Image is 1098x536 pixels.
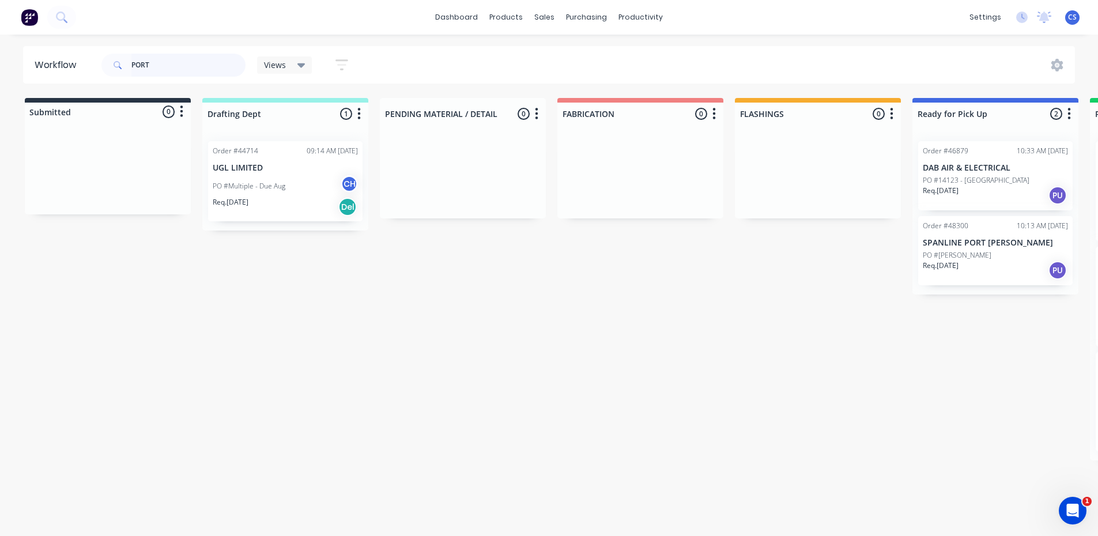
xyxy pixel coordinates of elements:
p: PO #[PERSON_NAME] [923,250,991,261]
p: Req. [DATE] [923,261,959,271]
span: 1 [1082,497,1092,506]
span: Views [264,59,286,71]
div: Workflow [35,58,82,72]
span: CS [1068,12,1077,22]
img: Factory [21,9,38,26]
p: Req. [DATE] [213,197,248,207]
a: dashboard [429,9,484,26]
input: Search for orders... [131,54,246,77]
div: purchasing [560,9,613,26]
p: UGL LIMITED [213,163,358,173]
div: Order #44714 [213,146,258,156]
div: 10:13 AM [DATE] [1017,221,1068,231]
div: productivity [613,9,669,26]
p: PO #Multiple - Due Aug [213,181,285,191]
div: settings [964,9,1007,26]
p: PO #14123 - [GEOGRAPHIC_DATA] [923,175,1029,186]
div: products [484,9,529,26]
div: Order #4687910:33 AM [DATE]DAB AIR & ELECTRICALPO #14123 - [GEOGRAPHIC_DATA]Req.[DATE]PU [918,141,1073,210]
p: SPANLINE PORT [PERSON_NAME] [923,238,1068,248]
div: PU [1048,261,1067,280]
iframe: Intercom live chat [1059,497,1086,524]
div: 10:33 AM [DATE] [1017,146,1068,156]
div: 09:14 AM [DATE] [307,146,358,156]
p: Req. [DATE] [923,186,959,196]
div: Order #48300 [923,221,968,231]
div: sales [529,9,560,26]
div: Del [338,198,357,216]
div: Order #46879 [923,146,968,156]
div: Order #4471409:14 AM [DATE]UGL LIMITEDPO #Multiple - Due AugCHReq.[DATE]Del [208,141,363,221]
div: PU [1048,186,1067,205]
div: Order #4830010:13 AM [DATE]SPANLINE PORT [PERSON_NAME]PO #[PERSON_NAME]Req.[DATE]PU [918,216,1073,285]
div: CH [341,175,358,192]
p: DAB AIR & ELECTRICAL [923,163,1068,173]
